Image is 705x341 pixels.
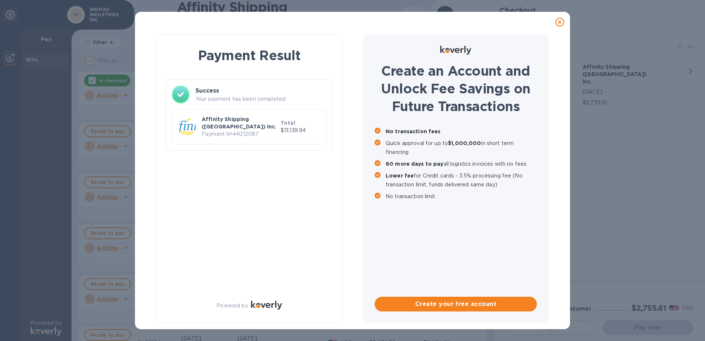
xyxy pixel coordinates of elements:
[386,128,441,134] b: No transaction fees
[386,173,414,179] b: Lower fee
[216,302,248,310] p: Powered by
[381,300,531,309] span: Create your free account
[386,139,537,156] p: Quick approval for up to in short term financing
[386,171,537,189] p: for Credit cards - 3.5% processing fee (No transaction limit, funds delivered same day)
[202,130,278,138] p: Payment № 44012087
[195,86,327,95] h3: Success
[375,62,537,115] h1: Create an Account and Unlock Fee Savings on Future Transactions
[195,95,327,103] p: Your payment has been completed.
[281,127,320,134] p: $13,138.94
[375,297,537,311] button: Create your free account
[440,46,471,55] img: Logo
[281,120,295,126] b: Total
[251,301,282,310] img: Logo
[169,46,330,65] h1: Payment Result
[386,161,444,167] b: 60 more days to pay
[386,192,537,201] p: No transaction limit
[202,116,278,130] p: Affinity Shipping ([GEOGRAPHIC_DATA]) Inc.
[448,140,481,146] b: $1,000,000
[386,159,537,168] p: all logistics invoices with no fees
